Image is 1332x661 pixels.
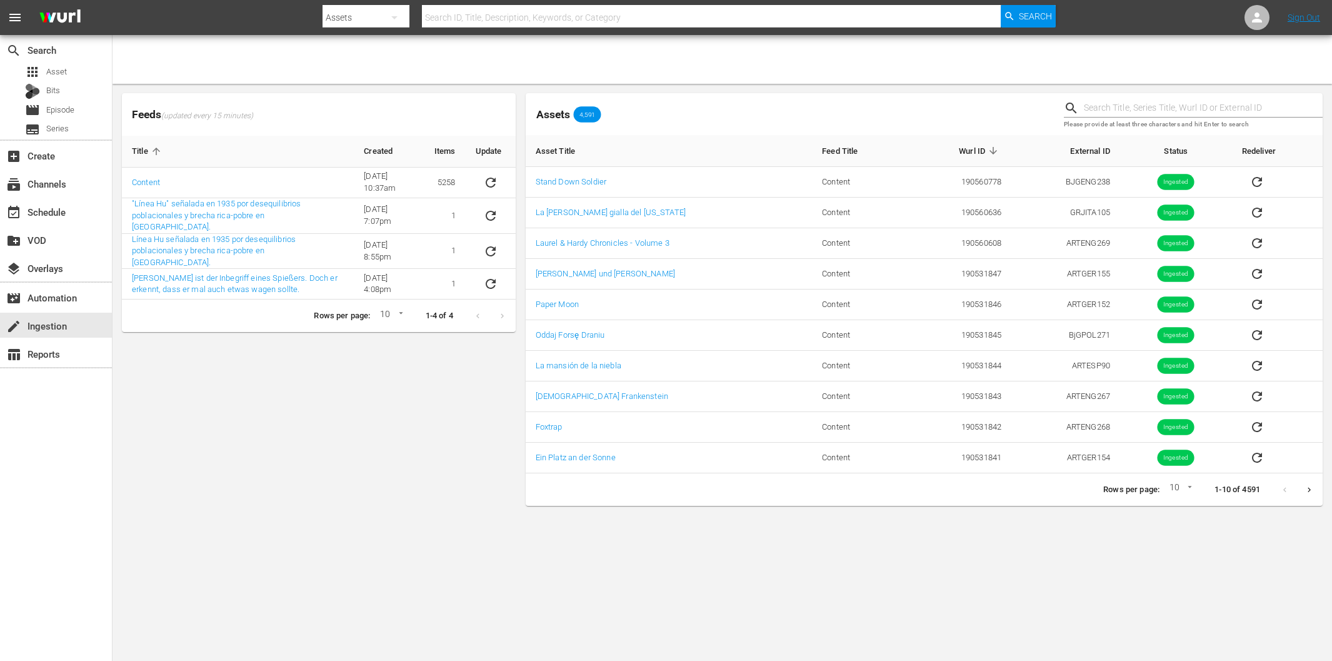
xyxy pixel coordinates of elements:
span: menu [8,10,23,25]
span: Asset [25,64,40,79]
p: 1-10 of 4591 [1214,484,1260,496]
a: Ein Platz an der Sonne [536,453,616,462]
span: Ingested [1158,361,1194,371]
td: 1 [424,198,466,234]
span: Reports [6,347,21,362]
td: ARTESP90 [1011,351,1120,381]
span: Asset Title [536,145,592,156]
a: [PERSON_NAME] und [PERSON_NAME] [536,269,675,278]
table: sticky table [526,135,1323,473]
span: Title [132,146,164,157]
td: 190531846 [906,290,1011,320]
a: "Línea Hu" señalada en 1935 por desequilibrios poblacionales y brecha rica-pobre en [GEOGRAPHIC_D... [132,199,301,231]
button: Next page [1297,478,1321,502]
span: Series [46,123,69,135]
td: 190531842 [906,412,1011,443]
span: Ingested [1158,208,1194,218]
th: Feed Title [812,135,906,167]
span: 4,591 [574,111,601,118]
span: VOD [6,233,21,248]
td: 190560636 [906,198,1011,228]
img: ans4CAIJ8jUAAAAAAAAAAAAAAAAAAAAAAAAgQb4GAAAAAAAAAAAAAAAAAAAAAAAAJMjXAAAAAAAAAAAAAAAAAAAAAAAAgAT5G... [30,3,90,33]
p: Please provide at least three characters and hit Enter to search [1064,119,1323,130]
td: ARTENG269 [1011,228,1120,259]
th: Status [1120,135,1232,167]
td: [DATE] 7:07pm [354,198,424,234]
td: BjGPOL271 [1011,320,1120,351]
td: Content [812,351,906,381]
td: 1 [424,234,466,270]
td: Content [812,228,906,259]
span: Create [6,149,21,164]
span: Asset [46,66,67,78]
span: Ingested [1158,239,1194,248]
td: Content [812,290,906,320]
p: Rows per page: [314,310,370,322]
th: Items [424,136,466,168]
span: Ingested [1158,331,1194,340]
td: Content [812,381,906,412]
td: 1 [424,269,466,300]
th: Redeliver [1232,135,1323,167]
a: Línea Hu señalada en 1935 por desequilibrios poblacionales y brecha rica-pobre en [GEOGRAPHIC_DATA]. [132,235,296,267]
table: sticky table [122,136,516,300]
span: Ingested [1158,453,1194,463]
td: ARTGER155 [1011,259,1120,290]
div: 10 [1164,480,1194,499]
span: Series [25,122,40,137]
td: Content [812,412,906,443]
span: Search [1019,5,1052,28]
span: Ingested [1158,423,1194,432]
input: Search Title, Series Title, Wurl ID or External ID [1084,99,1323,118]
span: Schedule [6,205,21,220]
span: Assets [536,108,570,121]
td: ARTENG267 [1011,381,1120,412]
span: Ingestion [6,319,21,334]
span: Episode [25,103,40,118]
span: Feeds [122,104,516,125]
td: 190531843 [906,381,1011,412]
td: 190560608 [906,228,1011,259]
a: Foxtrap [536,422,563,431]
a: Content [132,178,160,187]
td: [DATE] 10:37am [354,168,424,198]
a: [DEMOGRAPHIC_DATA] Frankenstein [536,391,668,401]
span: Overlays [6,261,21,276]
p: Rows per page: [1103,484,1159,496]
a: La mansión de la niebla [536,361,621,370]
td: BJGENG238 [1011,167,1120,198]
a: Laurel & Hardy Chronicles - Volume 3 [536,238,669,248]
th: External ID [1011,135,1120,167]
div: Bits [25,84,40,99]
span: Search [6,43,21,58]
div: 10 [375,307,405,326]
a: Stand Down Soldier [536,177,607,186]
span: Automation [6,291,21,306]
td: Content [812,259,906,290]
button: Search [1001,5,1056,28]
td: ARTGER152 [1011,290,1120,320]
span: (updated every 15 minutes) [161,111,253,121]
span: Bits [46,84,60,97]
td: 190531841 [906,443,1011,473]
a: La [PERSON_NAME] gialla del [US_STATE] [536,208,686,217]
span: Wurl ID [959,145,1001,156]
a: Oddaj Forsę Draniu [536,330,605,340]
td: Content [812,198,906,228]
td: [DATE] 8:55pm [354,234,424,270]
td: GRJITA105 [1011,198,1120,228]
p: 1-4 of 4 [426,310,453,322]
span: Created [364,146,409,157]
td: 5258 [424,168,466,198]
th: Update [466,136,516,168]
td: ARTENG268 [1011,412,1120,443]
span: Ingested [1158,392,1194,401]
td: [DATE] 4:08pm [354,269,424,300]
a: [PERSON_NAME] ist der Inbegriff eines Spießers. Doch er erkennt, dass er mal auch etwas wagen sol... [132,273,338,295]
td: Content [812,443,906,473]
span: Ingested [1158,270,1194,279]
td: 190531844 [906,351,1011,381]
a: Paper Moon [536,300,579,309]
a: Sign Out [1288,13,1320,23]
td: Content [812,320,906,351]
